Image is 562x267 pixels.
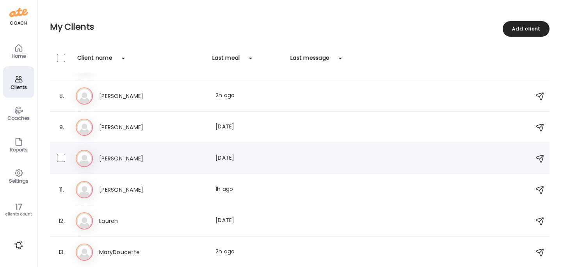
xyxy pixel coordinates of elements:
[3,212,34,217] div: clients count
[215,154,284,163] div: [DATE]
[9,6,28,19] img: ate
[10,20,27,27] div: coach
[5,178,33,183] div: Settings
[5,53,33,59] div: Home
[57,216,66,226] div: 12.
[99,123,168,132] h3: [PERSON_NAME]
[290,54,329,66] div: Last message
[57,185,66,194] div: 11.
[57,91,66,101] div: 8.
[215,185,284,194] div: 1h ago
[99,216,168,226] h3: Lauren
[215,247,284,257] div: 2h ago
[5,147,33,152] div: Reports
[57,123,66,132] div: 9.
[215,123,284,132] div: [DATE]
[3,202,34,212] div: 17
[503,21,550,37] div: Add client
[57,247,66,257] div: 13.
[212,54,240,66] div: Last meal
[50,21,550,33] h2: My Clients
[99,185,168,194] h3: [PERSON_NAME]
[99,154,168,163] h3: [PERSON_NAME]
[215,216,284,226] div: [DATE]
[215,91,284,101] div: 2h ago
[99,247,168,257] h3: MaryDoucette
[5,116,33,121] div: Coaches
[77,54,112,66] div: Client name
[99,91,168,101] h3: [PERSON_NAME]
[5,85,33,90] div: Clients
